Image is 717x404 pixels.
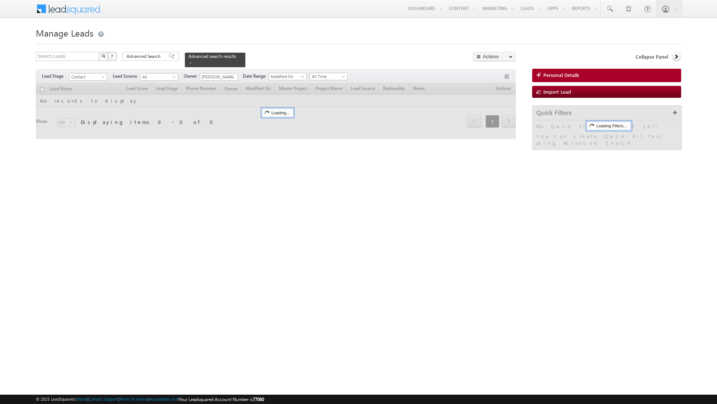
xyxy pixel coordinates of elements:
span: Import Lead [543,88,571,95]
span: Contact [69,74,105,80]
a: Show All Items [228,74,237,81]
a: About [77,397,87,401]
span: ? [111,53,114,59]
div: Loading Filters... [587,121,631,130]
a: Modified On [269,73,307,80]
span: Advanced Search [127,53,163,60]
button: ? [108,52,117,61]
span: Owner [184,73,200,80]
span: 77060 [253,397,264,402]
span: Advanced search results [189,53,236,59]
span: All Time [310,73,345,80]
span: Modified On [269,73,304,80]
span: Date Range [243,73,269,80]
span: Lead Source [113,73,140,80]
span: Manage Leads [36,27,93,39]
span: © 2025 LeadSquared | | | | | [36,396,264,403]
span: Personal Details [543,72,579,78]
div: Loading... [262,108,294,117]
span: Your Leadsquared Account Number is [179,397,264,402]
button: Actions [473,52,516,61]
a: Terms of Service [119,397,148,401]
a: Acceptable Use [149,397,178,401]
a: Personal Details [532,69,681,82]
span: Collapse Panel [636,53,668,60]
a: All [140,73,178,81]
a: Contact Support [89,397,118,401]
a: All Time [310,73,348,80]
a: Contact [69,73,107,81]
img: Search [102,54,105,58]
span: Lead Stage [42,73,69,80]
input: Type to Search [200,73,238,81]
span: All [140,74,176,80]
